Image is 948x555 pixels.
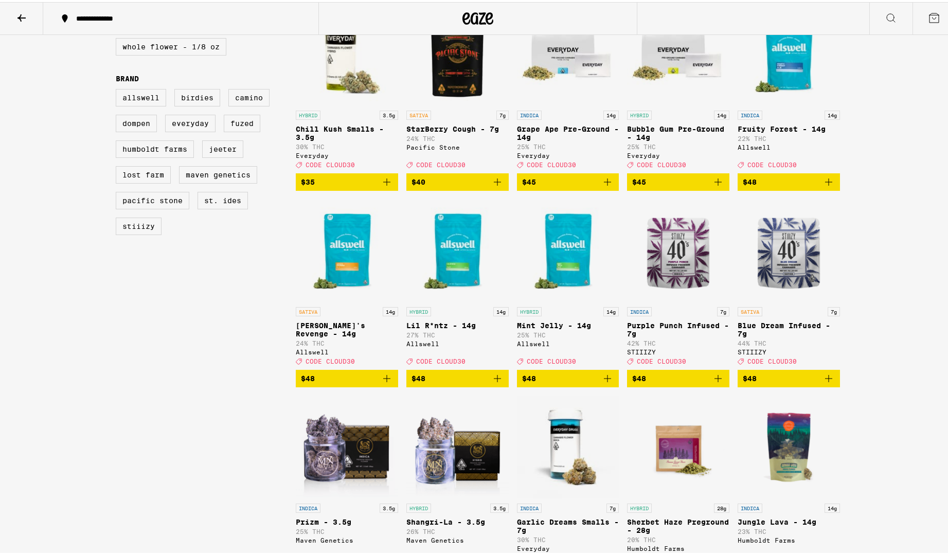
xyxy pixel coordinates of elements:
[296,1,398,103] img: Everyday - Chill Kush Smalls - 3.5g
[517,543,619,550] div: Everyday
[6,7,74,15] span: Hi. Need any help?
[825,109,840,118] p: 14g
[714,502,729,511] p: 28g
[627,534,729,541] p: 20% THC
[517,330,619,336] p: 25% THC
[738,1,840,103] img: Allswell - Fruity Forest - 14g
[165,113,216,130] label: Everyday
[412,176,425,184] span: $40
[738,368,840,385] button: Add to bag
[517,1,619,171] a: Open page for Grape Ape Pre-Ground - 14g from Everyday
[179,164,257,182] label: Maven Genetics
[747,159,797,166] span: CODE CLOUD30
[627,368,729,385] button: Add to bag
[627,502,652,511] p: HYBRID
[296,347,398,353] div: Allswell
[743,176,757,184] span: $48
[306,159,355,166] span: CODE CLOUD30
[517,516,619,532] p: Garlic Dreams Smalls - 7g
[738,123,840,131] p: Fruity Forest - 14g
[517,171,619,189] button: Add to bag
[296,123,398,139] p: Chill Kush Smalls - 3.5g
[627,1,729,171] a: Open page for Bubble Gum Pre-Ground - 14g from Everyday
[296,502,320,511] p: INDICA
[627,543,729,550] div: Humboldt Farms
[406,393,509,496] img: Maven Genetics - Shangri-La - 3.5g
[116,138,194,156] label: Humboldt Farms
[517,319,619,328] p: Mint Jelly - 14g
[116,36,226,53] label: Whole Flower - 1/8 oz
[738,338,840,345] p: 44% THC
[738,142,840,149] div: Allswell
[406,171,509,189] button: Add to bag
[738,1,840,171] a: Open page for Fruity Forest - 14g from Allswell
[627,347,729,353] div: STIIIZY
[406,338,509,345] div: Allswell
[380,109,398,118] p: 3.5g
[306,356,355,363] span: CODE CLOUD30
[738,535,840,542] div: Humboldt Farms
[174,87,220,104] label: Birdies
[406,319,509,328] p: Lil R*ntz - 14g
[517,368,619,385] button: Add to bag
[406,109,431,118] p: SATIVA
[406,1,509,103] img: Pacific Stone - StarBerry Cough - 7g
[406,502,431,511] p: HYBRID
[738,502,762,511] p: INDICA
[738,347,840,353] div: STIIIZY
[116,87,166,104] label: Allswell
[116,216,162,233] label: STIIIZY
[224,113,260,130] label: Fuzed
[296,535,398,542] div: Maven Genetics
[202,138,243,156] label: Jeeter
[627,1,729,103] img: Everyday - Bubble Gum Pre-Ground - 14g
[406,133,509,140] p: 24% THC
[301,372,315,381] span: $48
[416,356,466,363] span: CODE CLOUD30
[517,197,619,300] img: Allswell - Mint Jelly - 14g
[738,197,840,368] a: Open page for Blue Dream Infused - 7g from STIIIZY
[406,1,509,171] a: Open page for StarBerry Cough - 7g from Pacific Stone
[627,319,729,336] p: Purple Punch Infused - 7g
[714,109,729,118] p: 14g
[296,305,320,314] p: SATIVA
[743,372,757,381] span: $48
[496,109,509,118] p: 7g
[406,330,509,336] p: 27% THC
[627,150,729,157] div: Everyday
[296,393,398,496] img: Maven Genetics - Prizm - 3.5g
[517,502,542,511] p: INDICA
[228,87,270,104] label: Camino
[527,159,576,166] span: CODE CLOUD30
[627,516,729,532] p: Sherbet Haze Preground - 28g
[296,1,398,171] a: Open page for Chill Kush Smalls - 3.5g from Everyday
[627,123,729,139] p: Bubble Gum Pre-Ground - 14g
[406,305,431,314] p: HYBRID
[517,338,619,345] div: Allswell
[406,535,509,542] div: Maven Genetics
[738,516,840,524] p: Jungle Lava - 14g
[406,123,509,131] p: StarBerry Cough - 7g
[738,526,840,533] p: 23% THC
[632,176,646,184] span: $45
[296,526,398,533] p: 25% THC
[627,393,729,496] img: Humboldt Farms - Sherbet Haze Preground - 28g
[627,197,729,368] a: Open page for Purple Punch Infused - 7g from STIIIZY
[416,159,466,166] span: CODE CLOUD30
[517,150,619,157] div: Everyday
[517,109,542,118] p: INDICA
[296,338,398,345] p: 24% THC
[198,190,248,207] label: St. Ides
[116,73,139,81] legend: Brand
[517,123,619,139] p: Grape Ape Pre-Ground - 14g
[296,197,398,300] img: Allswell - Jack's Revenge - 14g
[738,133,840,140] p: 22% THC
[825,502,840,511] p: 14g
[517,197,619,368] a: Open page for Mint Jelly - 14g from Allswell
[517,1,619,103] img: Everyday - Grape Ape Pre-Ground - 14g
[627,197,729,300] img: STIIIZY - Purple Punch Infused - 7g
[627,338,729,345] p: 42% THC
[738,171,840,189] button: Add to bag
[296,516,398,524] p: Prizm - 3.5g
[627,141,729,148] p: 25% THC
